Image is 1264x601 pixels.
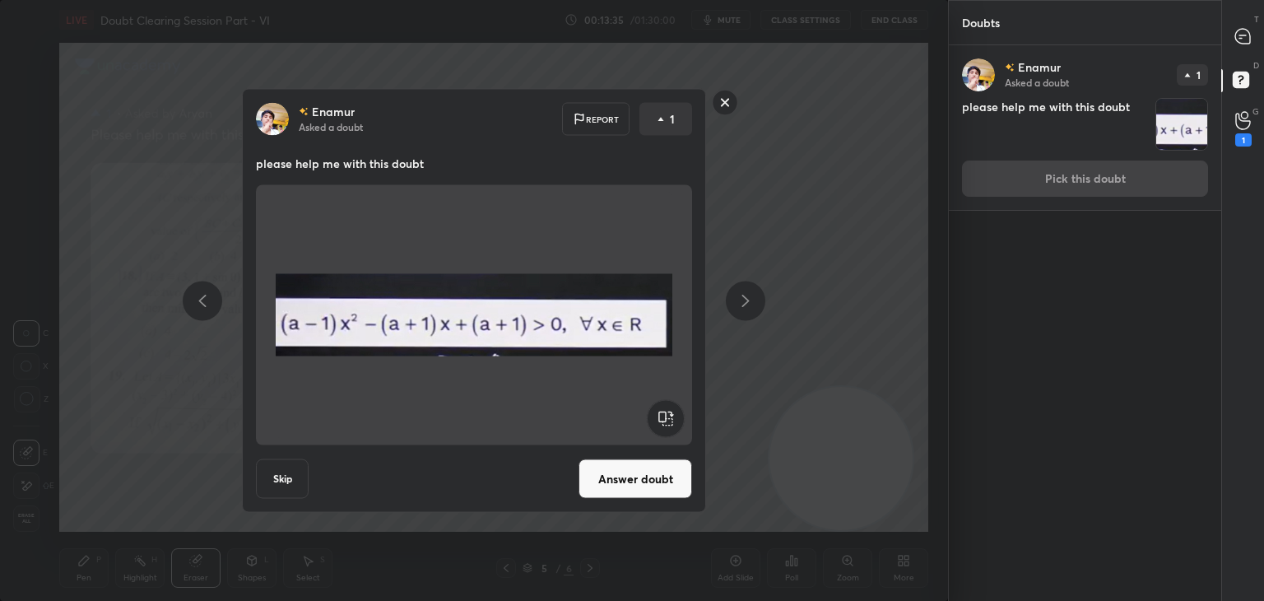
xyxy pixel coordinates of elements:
[299,107,309,116] img: no-rating-badge.077c3623.svg
[1197,70,1201,80] p: 1
[1254,13,1259,26] p: T
[670,111,675,128] p: 1
[962,98,1149,151] h4: please help me with this doubt
[256,156,692,172] p: please help me with this doubt
[256,103,289,136] img: b40b44564a5747369ffeda152dd19e1a.jpg
[1252,105,1259,118] p: G
[579,459,692,499] button: Answer doubt
[1018,61,1061,74] p: Enamur
[1156,99,1207,150] img: 1759907043N43YDW.png
[276,192,672,439] img: 1759907043N43YDW.png
[299,120,363,133] p: Asked a doubt
[312,105,355,119] p: Enamur
[562,103,630,136] div: Report
[256,459,309,499] button: Skip
[949,1,1013,44] p: Doubts
[1235,133,1252,147] div: 1
[1005,63,1015,72] img: no-rating-badge.077c3623.svg
[962,58,995,91] img: b40b44564a5747369ffeda152dd19e1a.jpg
[1005,76,1069,89] p: Asked a doubt
[1253,59,1259,72] p: D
